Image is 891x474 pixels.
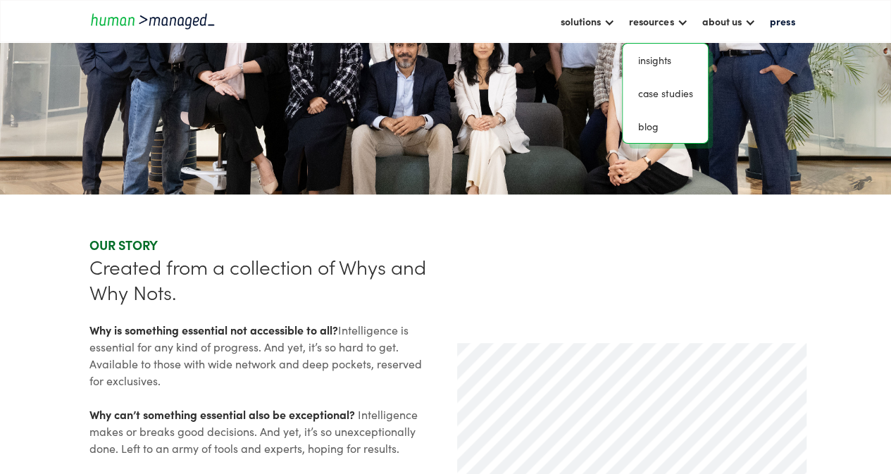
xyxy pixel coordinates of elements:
strong: Why can’t something essential also be exceptional? ​​ [89,406,358,422]
div: Our Story [89,237,435,254]
a: case studies [628,82,702,104]
div: about us [702,13,741,30]
strong: Why is something essential not accessible to all?​ [89,322,338,337]
div: resources [622,9,694,33]
a: blog [628,116,702,137]
a: press [762,9,802,33]
a: home [89,11,216,30]
a: insights [628,49,702,71]
div: Created from a collection of Whys and Why Nots. [89,254,435,304]
div: solutions [554,9,622,33]
div: about us [694,9,762,33]
div: solutions [561,13,601,30]
div: resources [629,13,673,30]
